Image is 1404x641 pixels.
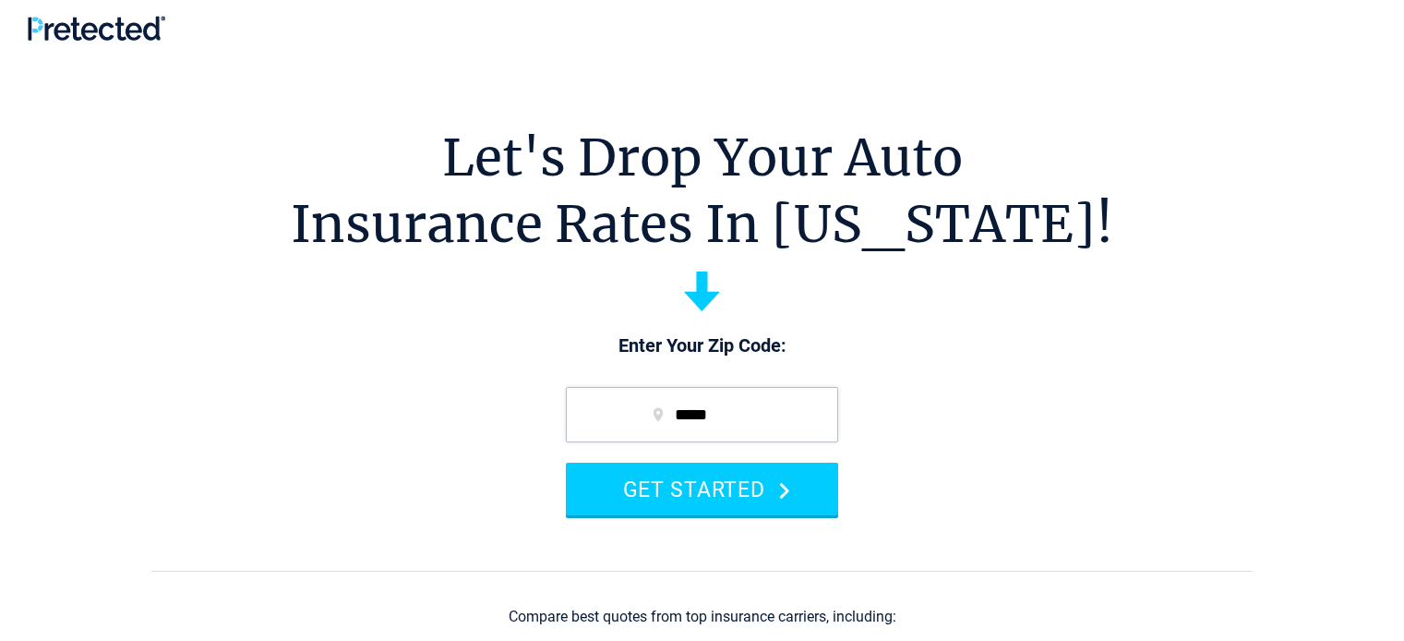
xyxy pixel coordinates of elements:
[28,16,165,41] img: Pretected Logo
[547,333,857,359] p: Enter Your Zip Code:
[291,125,1113,258] h1: Let's Drop Your Auto Insurance Rates In [US_STATE]!
[566,463,838,515] button: GET STARTED
[566,387,838,442] input: zip code
[509,609,896,625] div: Compare best quotes from top insurance carriers, including:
